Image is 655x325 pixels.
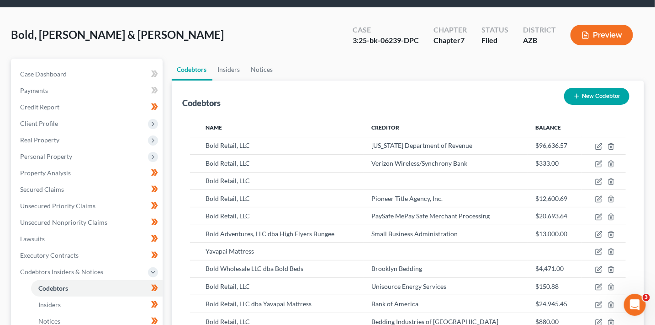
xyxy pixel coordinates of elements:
[433,25,467,35] div: Chapter
[206,141,250,149] span: Bold Retail, LLC
[20,251,79,259] span: Executory Contracts
[20,169,71,177] span: Property Analysis
[206,195,250,202] span: Bold Retail, LLC
[183,97,221,108] div: Codebtors
[11,28,224,41] span: Bold, [PERSON_NAME] & [PERSON_NAME]
[371,230,458,238] span: Small Business Administration
[20,235,45,243] span: Lawsuits
[13,66,163,82] a: Case Dashboard
[20,70,67,78] span: Case Dashboard
[13,82,163,99] a: Payments
[535,300,567,308] span: $24,945.45
[20,87,48,94] span: Payments
[535,195,567,202] span: $12,600.69
[535,124,561,131] span: Balance
[353,25,419,35] div: Case
[13,198,163,214] a: Unsecured Priority Claims
[246,59,279,81] a: Notices
[206,265,303,272] span: Bold Wholesale LLC dba Bold Beds
[371,212,490,220] span: PaySafe MePay Safe Merchant Processing
[433,35,467,46] div: Chapter
[20,185,64,193] span: Secured Claims
[38,284,68,292] span: Codebtors
[13,181,163,198] a: Secured Claims
[172,59,212,81] a: Codebtors
[535,230,567,238] span: $13,000.00
[206,124,222,131] span: Name
[371,300,418,308] span: Bank of America
[20,136,59,144] span: Real Property
[535,282,559,290] span: $150.88
[564,88,629,105] button: New Codebtor
[624,294,646,316] iframe: Intercom live chat
[535,141,567,149] span: $96,636.57
[20,152,72,160] span: Personal Property
[212,59,246,81] a: Insiders
[31,280,163,297] a: Codebtors
[481,25,508,35] div: Status
[570,25,633,45] button: Preview
[206,282,250,290] span: Bold Retail, LLC
[206,300,312,308] span: Bold Retail, LLC dba Yavapai Mattress
[523,35,556,46] div: AZB
[206,212,250,220] span: Bold Retail, LLC
[535,212,567,220] span: $20,693.64
[20,103,59,111] span: Credit Report
[371,141,472,149] span: [US_STATE] Department of Revenue
[31,297,163,313] a: Insiders
[38,301,61,309] span: Insiders
[20,202,95,210] span: Unsecured Priority Claims
[20,119,58,127] span: Client Profile
[13,214,163,231] a: Unsecured Nonpriority Claims
[13,247,163,264] a: Executory Contracts
[535,265,564,272] span: $4,471.00
[371,159,467,167] span: Verizon Wireless/Synchrony Bank
[460,36,465,44] span: 7
[206,247,254,255] span: Yavapai Mattress
[206,159,250,167] span: Bold Retail, LLC
[38,317,60,325] span: Notices
[523,25,556,35] div: District
[206,230,334,238] span: Bold Adventures, LLC dba High Flyers Bungee
[371,265,422,272] span: Brooklyn Bedding
[643,294,650,301] span: 3
[13,165,163,181] a: Property Analysis
[371,195,443,202] span: Pioneer Title Agency, Inc.
[371,124,399,131] span: Creditor
[20,268,103,276] span: Codebtors Insiders & Notices
[206,177,250,184] span: Bold Retail, LLC
[481,35,508,46] div: Filed
[371,282,446,290] span: Unisource Energy Services
[13,231,163,247] a: Lawsuits
[20,218,107,226] span: Unsecured Nonpriority Claims
[535,159,559,167] span: $333.00
[353,35,419,46] div: 3:25-bk-06239-DPC
[13,99,163,115] a: Credit Report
